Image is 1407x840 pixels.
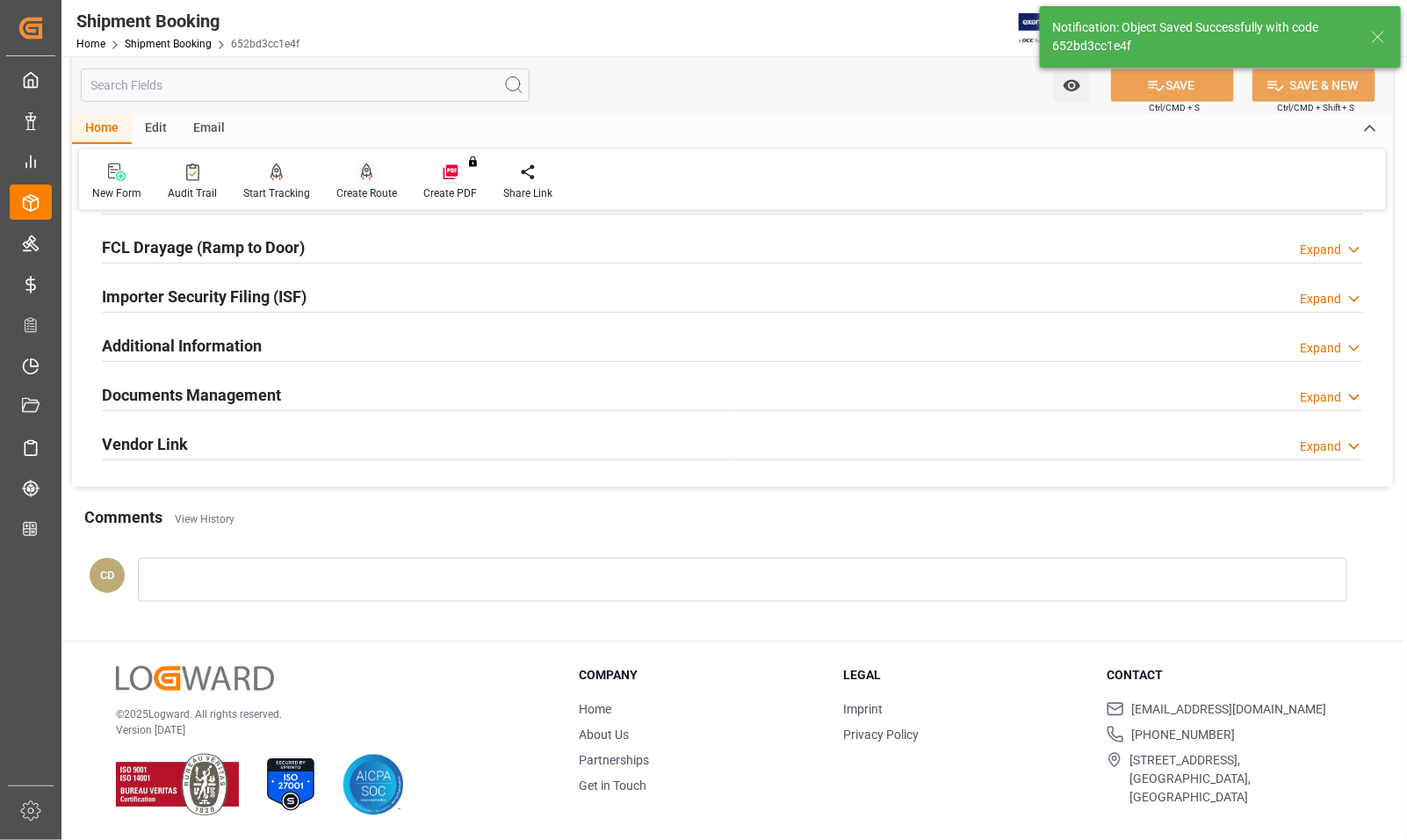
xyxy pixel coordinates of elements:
[116,754,239,815] img: ISO 9001 & ISO 14001 Certification
[1019,13,1079,44] img: Exertis%20JAM%20-%20Email%20Logo.jpg_1722504956.jpg
[1052,18,1354,55] div: Notification: Object Saved Successfully with code 652bd3cc1e4f
[100,568,114,582] span: CD
[1131,726,1235,744] span: [PHONE_NUMBER]
[76,38,105,50] a: Home
[168,185,217,201] div: Audit Trail
[843,666,1086,684] h3: Legal
[102,383,281,407] h2: Documents Management
[579,702,611,716] a: Home
[175,513,234,525] a: View History
[1149,101,1200,114] span: Ctrl/CMD + S
[1300,290,1341,308] div: Expand
[579,753,649,767] a: Partnerships
[132,114,180,144] div: Edit
[116,666,274,692] img: Logward Logo
[579,666,821,684] h3: Company
[260,754,321,815] img: ISO 27001 Certification
[343,754,404,815] img: AICPA SOC
[72,114,132,144] div: Home
[1111,69,1234,102] button: SAVE
[76,8,299,34] div: Shipment Booking
[1300,241,1341,259] div: Expand
[1252,69,1375,102] button: SAVE & NEW
[579,778,646,793] a: Get in Touch
[81,69,530,102] input: Search Fields
[843,702,883,716] a: Imprint
[1130,751,1349,807] span: [STREET_ADDRESS], [GEOGRAPHIC_DATA], [GEOGRAPHIC_DATA]
[102,285,307,308] h2: Importer Security Filing (ISF)
[116,706,535,722] p: © 2025 Logward. All rights reserved.
[1131,700,1326,719] span: [EMAIL_ADDRESS][DOMAIN_NAME]
[125,38,212,50] a: Shipment Booking
[579,728,629,742] a: About Us
[1277,101,1354,114] span: Ctrl/CMD + Shift + S
[843,728,919,742] a: Privacy Policy
[1300,388,1341,407] div: Expand
[243,185,310,201] div: Start Tracking
[84,505,162,529] h2: Comments
[336,185,397,201] div: Create Route
[102,432,188,456] h2: Vendor Link
[92,185,141,201] div: New Form
[180,114,238,144] div: Email
[102,235,305,259] h2: FCL Drayage (Ramp to Door)
[1054,69,1090,102] button: open menu
[1107,666,1349,684] h3: Contact
[102,334,262,358] h2: Additional Information
[116,722,535,738] p: Version [DATE]
[503,185,552,201] div: Share Link
[1300,339,1341,358] div: Expand
[1300,438,1341,456] div: Expand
